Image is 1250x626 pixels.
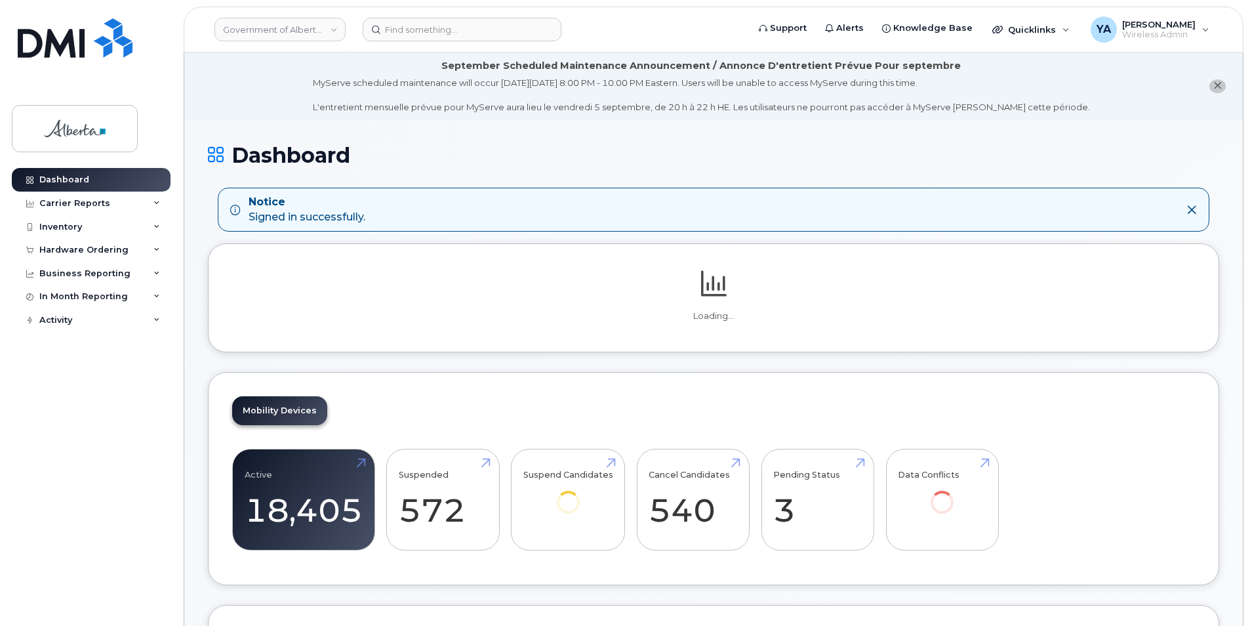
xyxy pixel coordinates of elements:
[898,457,986,532] a: Data Conflicts
[523,457,613,532] a: Suspend Candidates
[232,310,1195,322] p: Loading...
[773,457,862,543] a: Pending Status 3
[441,59,961,73] div: September Scheduled Maintenance Announcement / Annonce D'entretient Prévue Pour septembre
[399,457,487,543] a: Suspended 572
[249,195,365,225] div: Signed in successfully.
[245,457,363,543] a: Active 18,405
[313,77,1090,114] div: MyServe scheduled maintenance will occur [DATE][DATE] 8:00 PM - 10:00 PM Eastern. Users will be u...
[249,195,365,210] strong: Notice
[208,144,1219,167] h1: Dashboard
[649,457,737,543] a: Cancel Candidates 540
[1209,79,1226,93] button: close notification
[232,396,327,425] a: Mobility Devices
